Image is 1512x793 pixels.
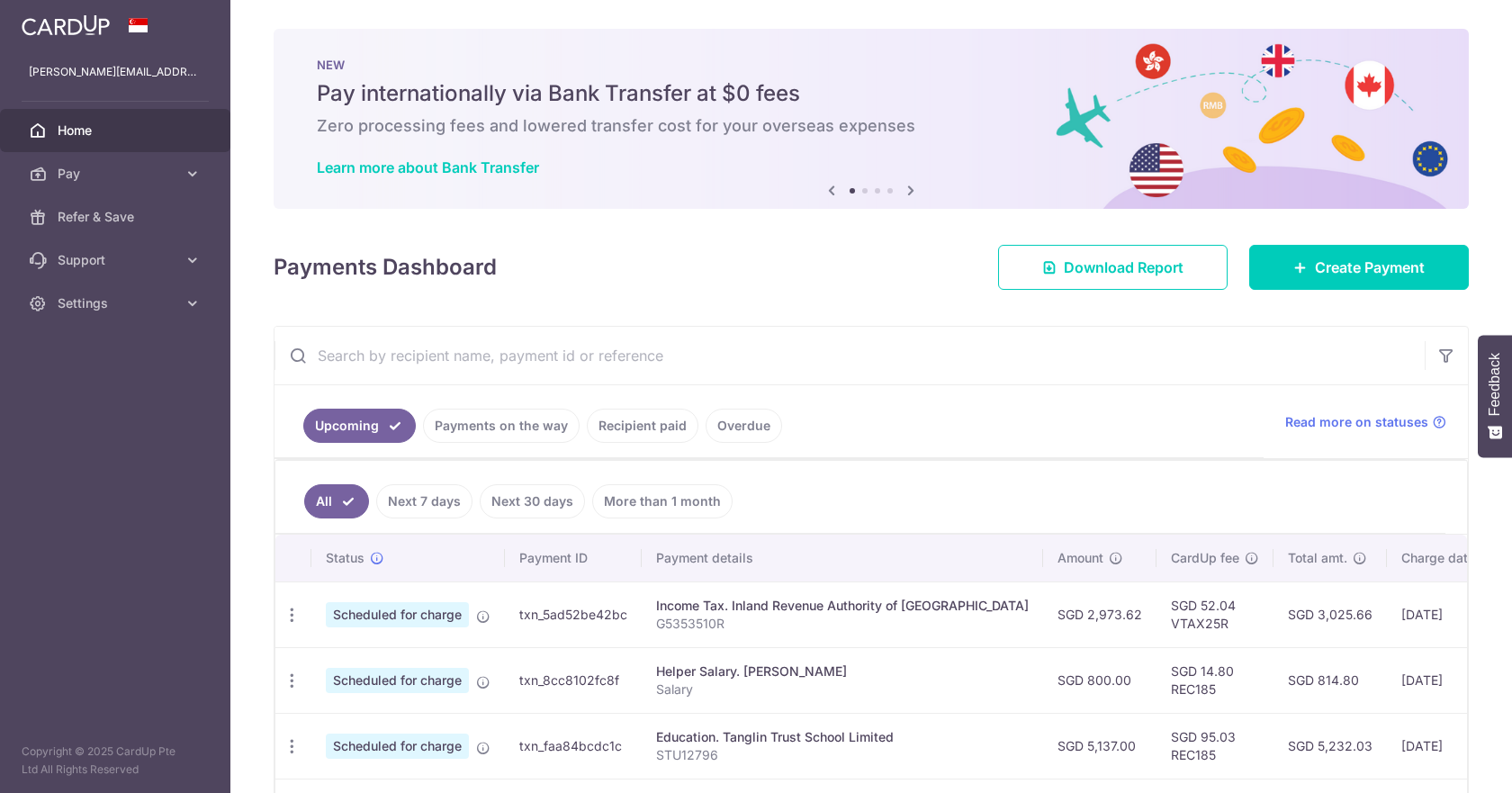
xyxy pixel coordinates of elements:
th: Payment details [642,535,1043,581]
a: All [304,484,369,518]
td: txn_5ad52be42bc [505,581,642,647]
td: SGD 5,232.03 [1273,713,1387,779]
td: SGD 3,025.66 [1273,581,1387,647]
p: G5353510R [656,615,1029,633]
a: Payments on the way [423,409,580,443]
td: SGD 2,973.62 [1043,581,1156,647]
th: Payment ID [505,535,642,581]
span: Home [58,122,176,140]
div: Education. Tanglin Trust School Limited [656,728,1029,746]
a: Create Payment [1249,245,1469,290]
span: CardUp fee [1171,549,1239,567]
a: Read more on statuses [1285,413,1446,431]
p: NEW [317,58,1426,72]
button: Feedback - Show survey [1478,335,1512,457]
a: Next 30 days [480,484,585,518]
div: Helper Salary. [PERSON_NAME] [656,662,1029,680]
div: Income Tax. Inland Revenue Authority of [GEOGRAPHIC_DATA] [656,597,1029,615]
a: Next 7 days [376,484,472,518]
img: CardUp [22,14,110,36]
span: Refer & Save [58,208,176,226]
h6: Zero processing fees and lowered transfer cost for your overseas expenses [317,115,1426,137]
p: [PERSON_NAME][EMAIL_ADDRESS][PERSON_NAME][DOMAIN_NAME] [29,63,202,81]
a: Download Report [998,245,1228,290]
a: Recipient paid [587,409,698,443]
span: Status [326,549,364,567]
h4: Payments Dashboard [274,251,497,284]
td: SGD 800.00 [1043,647,1156,713]
a: Upcoming [303,409,416,443]
td: [DATE] [1387,713,1509,779]
span: Settings [58,294,176,312]
a: More than 1 month [592,484,733,518]
span: Scheduled for charge [326,602,469,627]
span: Feedback [1487,353,1503,416]
span: Support [58,251,176,269]
td: SGD 14.80 REC185 [1156,647,1273,713]
td: txn_faa84bcdc1c [505,713,642,779]
a: Overdue [706,409,782,443]
p: STU12796 [656,746,1029,764]
td: SGD 5,137.00 [1043,713,1156,779]
span: Download Report [1064,257,1183,278]
span: Create Payment [1315,257,1425,278]
span: Scheduled for charge [326,668,469,693]
span: Pay [58,165,176,183]
p: Salary [656,680,1029,698]
img: Bank transfer banner [274,29,1469,209]
td: SGD 814.80 [1273,647,1387,713]
span: Charge date [1401,549,1475,567]
td: SGD 95.03 REC185 [1156,713,1273,779]
a: Learn more about Bank Transfer [317,158,539,176]
td: SGD 52.04 VTAX25R [1156,581,1273,647]
input: Search by recipient name, payment id or reference [274,327,1425,384]
td: [DATE] [1387,581,1509,647]
span: Read more on statuses [1285,413,1428,431]
span: Scheduled for charge [326,734,469,759]
h5: Pay internationally via Bank Transfer at $0 fees [317,79,1426,108]
td: txn_8cc8102fc8f [505,647,642,713]
span: Amount [1057,549,1103,567]
span: Total amt. [1288,549,1347,567]
td: [DATE] [1387,647,1509,713]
